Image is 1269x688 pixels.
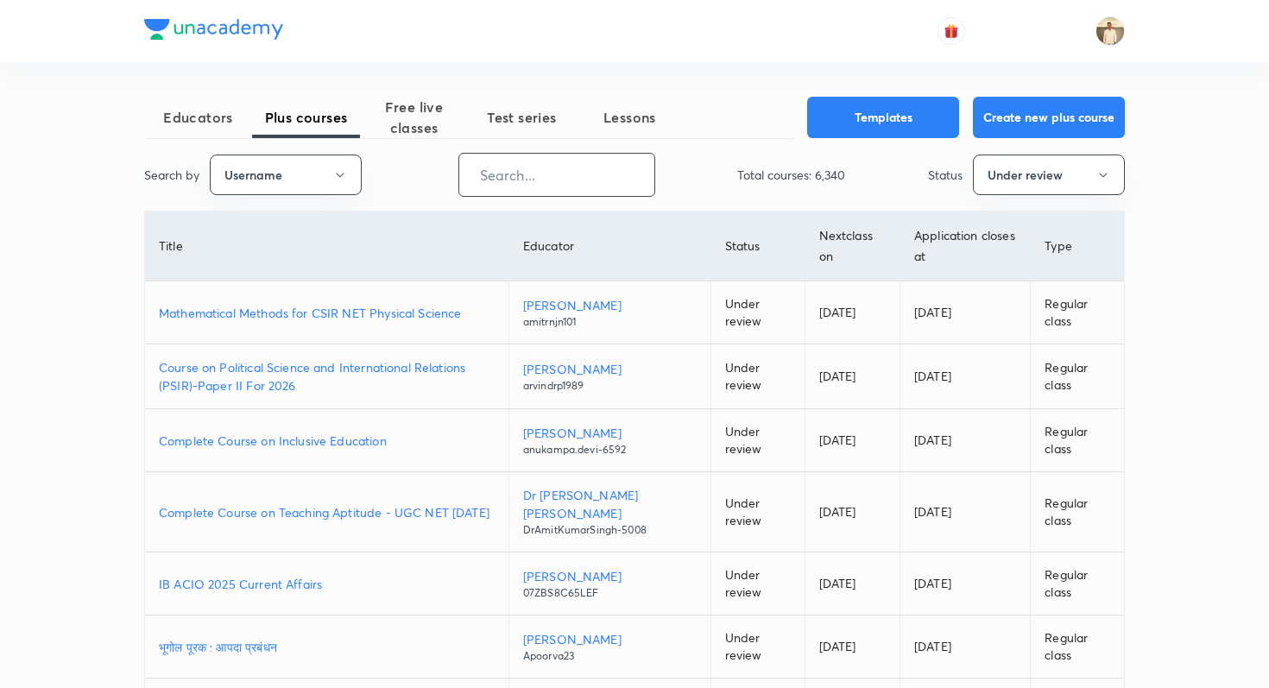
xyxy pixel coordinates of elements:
p: [PERSON_NAME] [523,630,697,648]
p: Search by [144,166,199,184]
p: [PERSON_NAME] [523,567,697,585]
p: amitrnjn101 [523,314,697,330]
a: [PERSON_NAME]Apoorva23 [523,630,697,664]
td: [DATE] [805,615,900,679]
p: [PERSON_NAME] [523,424,697,442]
a: [PERSON_NAME]amitrnjn101 [523,296,697,330]
p: Status [928,166,963,184]
img: Chandrakant Deshmukh [1095,16,1125,46]
a: Complete Course on Teaching Aptitude - UGC NET [DATE] [159,503,495,521]
td: [DATE] [900,409,1031,472]
a: [PERSON_NAME]arvindrp1989 [523,360,697,394]
img: avatar [944,23,959,39]
a: Complete Course on Inclusive Education [159,432,495,450]
td: Under review [710,472,805,552]
td: Under review [710,281,805,344]
td: Regular class [1031,281,1124,344]
p: 07ZBS8C65LEF [523,585,697,601]
button: Username [210,155,362,195]
p: Dr [PERSON_NAME] [PERSON_NAME] [523,486,697,522]
p: arvindrp1989 [523,378,697,394]
a: [PERSON_NAME]07ZBS8C65LEF [523,567,697,601]
button: Under review [973,155,1125,195]
span: Free live classes [360,97,468,138]
p: anukampa.devi-6592 [523,442,697,458]
td: Regular class [1031,409,1124,472]
a: Dr [PERSON_NAME] [PERSON_NAME]DrAmitKumarSingh-5008 [523,486,697,538]
input: Search... [459,153,654,197]
span: Test series [468,107,576,128]
img: Company Logo [144,19,283,40]
button: Templates [807,97,959,138]
a: Company Logo [144,19,283,44]
td: Regular class [1031,552,1124,615]
td: [DATE] [900,281,1031,344]
p: [PERSON_NAME] [523,360,697,378]
td: [DATE] [900,472,1031,552]
span: Educators [144,107,252,128]
td: [DATE] [900,344,1031,409]
p: [PERSON_NAME] [523,296,697,314]
td: Under review [710,615,805,679]
td: [DATE] [805,409,900,472]
td: Under review [710,344,805,409]
a: [PERSON_NAME]anukampa.devi-6592 [523,424,697,458]
a: Mathematical Methods for CSIR NET Physical Science [159,304,495,322]
span: Lessons [576,107,684,128]
span: Plus courses [252,107,360,128]
th: Application closes at [900,211,1031,281]
a: IB ACIO 2025 Current Affairs [159,575,495,593]
td: Under review [710,552,805,615]
th: Type [1031,211,1124,281]
button: avatar [938,17,965,45]
td: [DATE] [805,281,900,344]
td: [DATE] [805,472,900,552]
p: Apoorva23 [523,648,697,664]
th: Next class on [805,211,900,281]
td: Under review [710,409,805,472]
th: Educator [508,211,710,281]
td: [DATE] [805,344,900,409]
p: DrAmitKumarSingh-5008 [523,522,697,538]
td: [DATE] [900,615,1031,679]
p: Total courses: 6,340 [737,166,845,184]
button: Create new plus course [973,97,1125,138]
td: Regular class [1031,344,1124,409]
td: [DATE] [805,552,900,615]
a: भूगोल पूरक : आपदा प्रबंधन [159,638,495,656]
th: Status [710,211,805,281]
td: Regular class [1031,472,1124,552]
td: Regular class [1031,615,1124,679]
th: Title [145,211,508,281]
a: Course on Political Science and International Relations (PSIR)-Paper II For 2026 [159,358,495,394]
td: [DATE] [900,552,1031,615]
